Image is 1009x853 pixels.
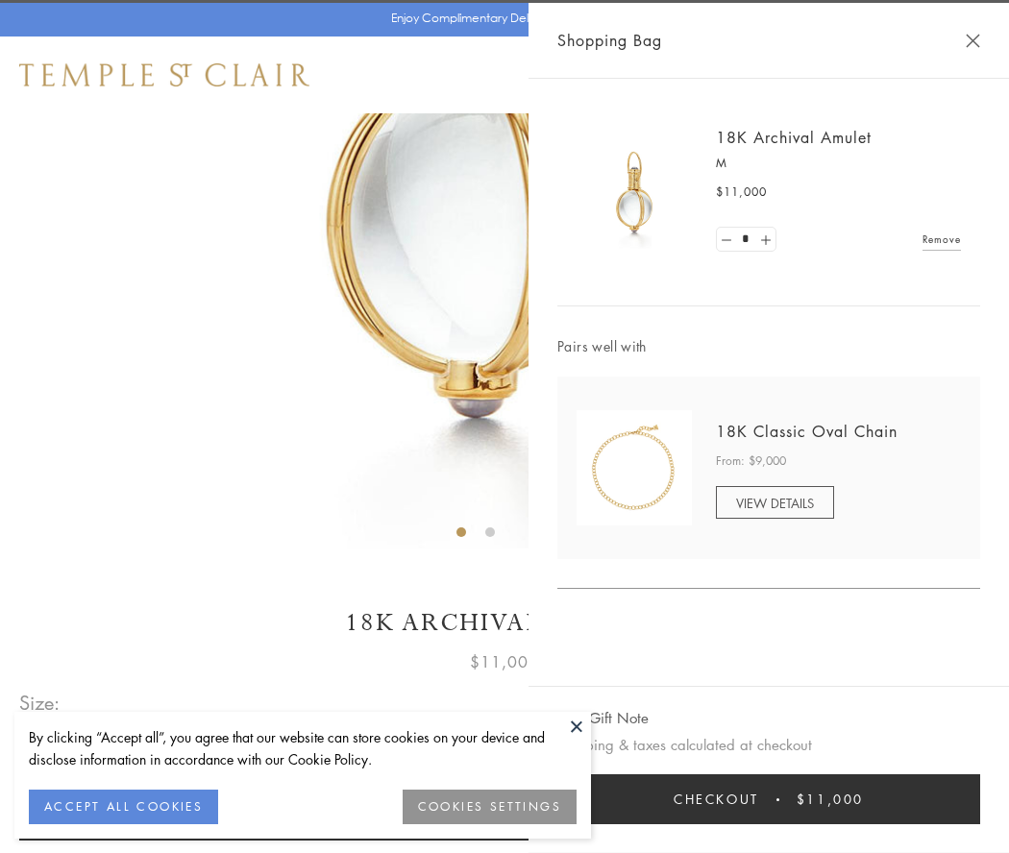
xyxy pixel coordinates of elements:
[716,486,834,519] a: VIEW DETAILS
[19,687,62,719] span: Size:
[736,494,814,512] span: VIEW DETAILS
[797,789,864,810] span: $11,000
[19,63,309,86] img: Temple St. Clair
[557,335,980,357] span: Pairs well with
[755,228,775,252] a: Set quantity to 2
[716,421,898,442] a: 18K Classic Oval Chain
[557,28,662,53] span: Shopping Bag
[923,229,961,250] a: Remove
[403,790,577,824] button: COOKIES SETTINGS
[19,606,990,640] h1: 18K Archival Amulet
[716,154,961,173] p: M
[717,228,736,252] a: Set quantity to 0
[577,134,692,250] img: 18K Archival Amulet
[29,790,218,824] button: ACCEPT ALL COOKIES
[557,733,980,757] p: Shipping & taxes calculated at checkout
[470,649,539,674] span: $11,000
[716,451,786,471] span: From: $9,000
[391,9,609,28] p: Enjoy Complimentary Delivery & Returns
[557,774,980,824] button: Checkout $11,000
[29,726,577,770] div: By clicking “Accept all”, you agree that our website can store cookies on your device and disclos...
[716,127,872,148] a: 18K Archival Amulet
[716,183,767,202] span: $11,000
[674,789,759,810] span: Checkout
[557,706,649,730] button: Add Gift Note
[577,410,692,525] img: N88865-OV18
[966,34,980,48] button: Close Shopping Bag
